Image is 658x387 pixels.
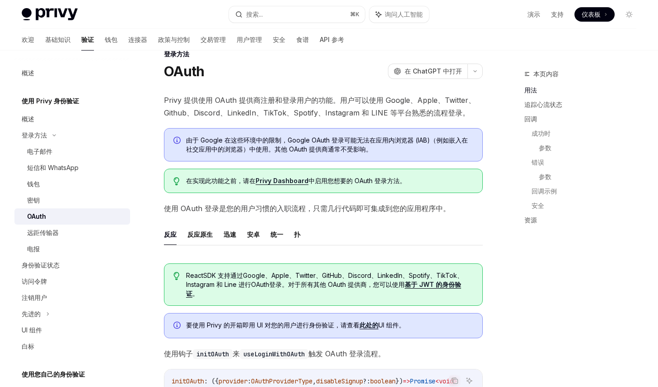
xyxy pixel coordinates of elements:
font: 由于 Google 在这些环境中的限制，Google OAuth 登录可能无法在应用内浏览器 (IAB)（例如嵌入在社交应用中的浏览器）中使用。其他 OAuth 提供商通常不受影响。 [186,136,468,153]
svg: 提示 [173,177,180,185]
button: 安卓 [247,224,260,245]
button: 统一 [271,224,283,245]
font: 概述 [22,69,34,77]
font: 反应 [164,230,177,238]
font: 回调示例 [532,187,557,195]
font: UI 组件。 [378,321,405,329]
span: provider [219,377,247,385]
button: 反应 [164,224,177,245]
font: API 参考 [320,36,344,43]
img: 灯光标志 [22,8,78,21]
font: SDK 支持通过 [203,272,243,279]
font: 概述 [22,115,34,123]
font: 先进的 [22,310,41,318]
span: disableSignup [316,377,363,385]
font: 电子邮件 [27,147,52,155]
span: : [247,377,251,385]
svg: 提示 [173,272,180,280]
a: Privy Dashboard [256,177,308,185]
a: 密钥 [14,192,130,208]
font: OAuth [164,63,204,79]
font: 统一 [271,230,283,238]
font: 成功时 [532,129,551,137]
span: void [439,377,453,385]
font: 连接器 [128,36,147,43]
span: OAuthProviderType [251,377,313,385]
a: 政策与控制 [158,29,190,51]
span: , [313,377,316,385]
font: 。对于所有其他 OAuth 提供商，您可以使用 [282,281,405,288]
a: 概述 [14,65,130,81]
font: 基础知识 [45,36,70,43]
font: 安全 [273,36,285,43]
font: 回调 [524,115,537,123]
font: 用户管理 [237,36,262,43]
a: 演示 [527,10,540,19]
font: ⌘ [350,11,355,18]
font: 登录方法 [164,50,189,58]
a: 连接器 [128,29,147,51]
a: 概述 [14,111,130,127]
button: 扑 [294,224,300,245]
font: 在实现此功能之前，请在 [186,177,256,184]
a: 用法 [524,83,644,97]
font: 触发 OAuth 登录流程。 [308,349,385,358]
font: 钱包 [105,36,117,43]
svg: 信息 [173,137,182,146]
button: 迅速 [224,224,236,245]
font: 追踪心流状态 [524,101,562,108]
a: 电报 [14,241,130,257]
font: 仪表板 [582,10,601,18]
font: 演示 [527,10,540,18]
code: useLoginWithOAuth [240,349,308,359]
font: 搜索... [246,10,263,18]
a: 安全 [273,29,285,51]
font: Google、Apple、Twitter、GitHub、Discord、LinkedIn、Spotify、TikTok、Instagram 和 Line 进行 [186,272,463,288]
font: 来 [233,349,240,358]
font: 电报 [27,245,40,253]
span: Promise [410,377,435,385]
a: 远距传输器 [14,225,130,241]
font: 食谱 [296,36,309,43]
font: 询问人工智能 [385,10,423,18]
a: 身份验证状态 [14,257,130,273]
span: ?: [363,377,370,385]
font: 密钥 [27,196,40,204]
a: 访问令牌 [14,273,130,290]
a: 电子邮件 [14,143,130,160]
a: 参数 [539,141,644,155]
font: 要使用 Privy 的开箱即用 UI 对您的用户进行身份验证，请查看 [186,321,359,329]
a: 参数 [539,170,644,184]
svg: 信息 [173,322,182,331]
font: 安卓 [247,230,260,238]
font: 注销用户 [22,294,47,301]
span: initOAuth [172,377,204,385]
font: UI 组件 [22,326,42,334]
span: : ({ [204,377,219,385]
a: UI 组件 [14,322,130,338]
font: 资源 [524,216,537,224]
font: 错误 [532,158,544,166]
font: 远距传输器 [27,229,59,236]
a: 白标 [14,338,130,355]
font: 中启用您想要的 OAuth 登录方法。 [308,177,406,184]
font: 访问令牌 [22,277,47,285]
font: 使用 OAuth 登录是您的用户习惯的入职流程，只需几行代码即可集成到您的应用程序中。 [164,204,450,213]
font: React [186,272,203,279]
a: 支持 [551,10,564,19]
a: 基于 JWT 的身份验证 [186,281,461,298]
font: Privy 提供使用 OAuth 提供商注册和登录用户的功能。用户可以使用 Google、Apple、Twitter、Github、Discord、LinkedIn、TikTok、Spotify... [164,96,476,117]
font: 身份验证状态 [22,261,60,269]
a: 追踪心流状态 [524,97,644,112]
font: 钱包 [27,180,40,188]
a: 成功时 [532,126,644,141]
font: 政策与控制 [158,36,190,43]
button: 询问人工智能 [369,6,429,23]
button: 反应原生 [187,224,213,245]
a: 回调 [524,112,644,126]
a: 短信和 WhatsApp [14,160,130,176]
a: 交易管理 [201,29,226,51]
button: 询问人工智能 [463,375,475,387]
